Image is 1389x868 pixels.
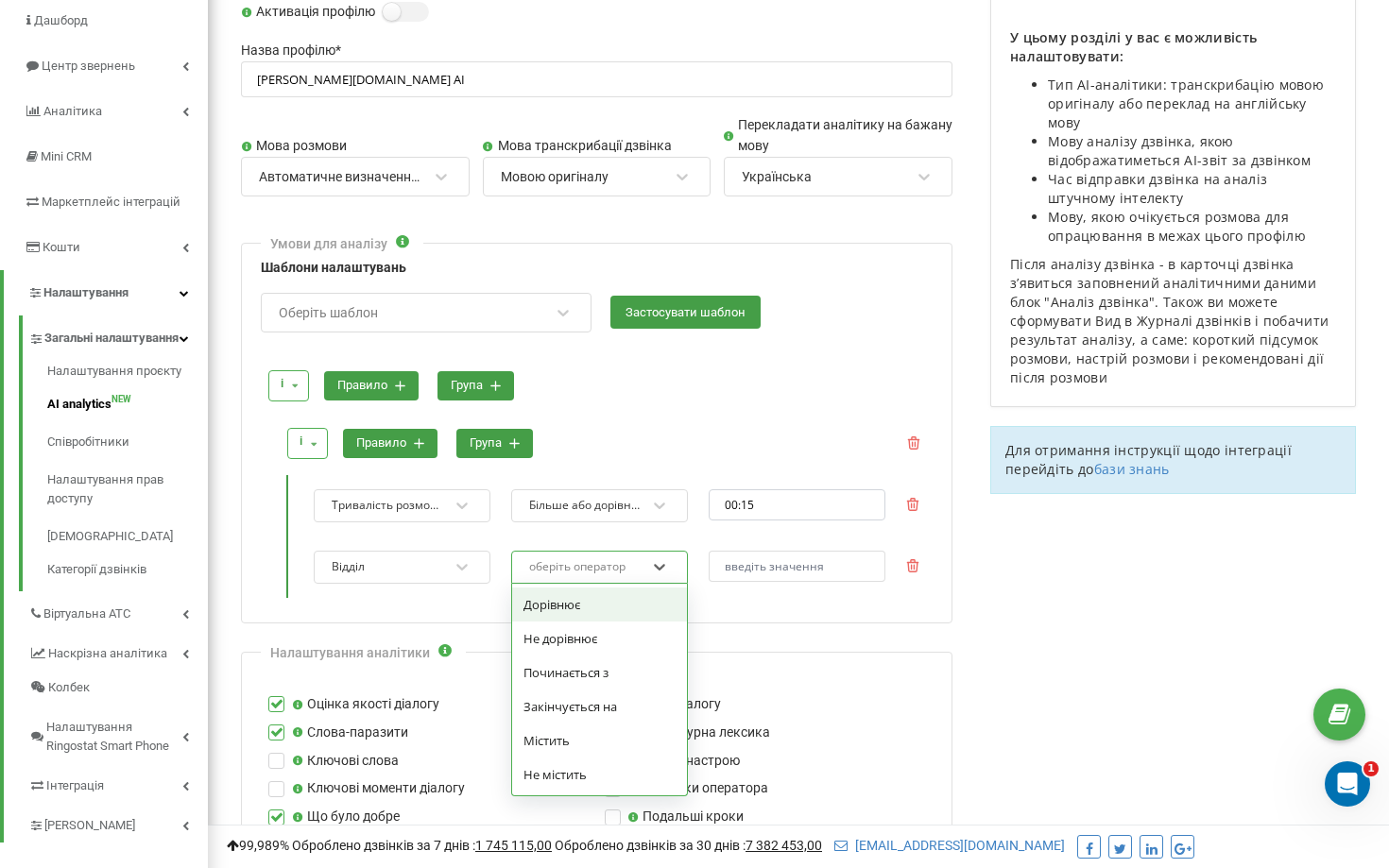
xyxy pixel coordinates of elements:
[512,587,687,621] div: Дорівнює
[47,423,208,461] a: Співробітники
[529,499,642,514] div: Більше або дорівнює
[241,41,952,61] label: Назва профілю *
[475,838,552,853] u: 1 745 115,00
[1048,208,1336,246] li: Мову, якою очікується розмова для опрацювання в межах цього профілю
[47,518,208,555] a: [DEMOGRAPHIC_DATA]
[28,705,208,763] a: Налаштування Ringostat Smart Phone
[241,61,952,98] input: Назва профілю
[279,306,378,319] div: Оберіть шаблон
[628,807,745,827] label: Подальші кроки
[48,678,90,697] span: Колбек
[241,2,375,23] label: Активація профілю
[834,838,1065,853] a: [EMAIL_ADDRESS][DOMAIN_NAME]
[270,643,430,662] div: Налаштування аналітики
[281,375,283,393] div: і
[43,104,102,118] span: Аналiтика
[501,168,609,185] div: Мовою оригіналу
[1094,460,1170,478] a: бази знань
[1005,441,1341,479] p: Для отримання інструкції щодо інтеграції перейдіть до
[456,429,533,458] button: група
[628,778,769,799] label: Помилки оператора
[44,816,135,835] span: [PERSON_NAME]
[42,195,180,209] span: Маркетплейс інтеграцій
[292,751,399,772] label: Ключові слова
[324,371,419,400] button: правило
[555,838,822,853] span: Оброблено дзвінків за 30 днів :
[28,315,208,355] a: Загальні налаштування
[512,723,687,757] div: Містить
[1010,28,1336,66] p: У цьому розділі у вас є можливість налаштовувати:
[28,591,208,631] a: Віртуальна АТС
[628,723,771,743] label: Нецензурна лексика
[4,270,208,315] a: Налаштування
[34,13,88,27] span: Дашборд
[512,689,687,723] div: Закінчується на
[332,499,444,514] div: Тривалість розмови
[300,433,302,451] div: і
[292,694,439,715] label: Оцінка якості діалогу
[1048,132,1336,170] li: Мову аналізу дзвінка, якою відображатиметься AI-звіт за дзвінком
[28,671,208,705] a: Колбек
[259,168,423,185] div: Автоматичне визначення мови
[292,807,400,827] label: Що було добре
[1325,761,1370,807] iframe: Intercom live chat
[292,778,465,799] label: Ключові моменти діалогу
[1010,255,1336,387] p: Після аналізу дзвінка - в карточці дзвінка зʼявиться заповнений аналітичними даними блок "Аналіз ...
[1048,76,1336,132] li: Тип AI-аналітики: транскрибацію мовою оригіналу або переклад на англійську мову
[332,560,365,575] div: Відділ
[47,362,208,385] a: Налаштування проєкту
[227,838,289,853] span: 99,989%
[742,168,812,185] div: Українська
[47,385,208,423] a: AI analyticsNEW
[343,429,437,458] button: правило
[292,838,552,853] span: Оброблено дзвінків за 7 днів :
[437,371,514,400] button: група
[1363,761,1379,776] span: 1
[270,234,387,253] div: Умови для аналізу
[28,763,208,803] a: Інтеграція
[28,803,208,842] a: [PERSON_NAME]
[28,631,208,671] a: Наскрізна аналітика
[1048,170,1336,208] li: Час відправки дзвінка на аналіз штучному інтелекту
[46,776,104,795] span: Інтеграція
[43,285,129,299] span: Налаштування
[43,240,80,254] span: Кошти
[241,136,470,157] label: Мова розмови
[261,258,933,279] label: Шаблони налаштувань
[709,551,885,582] input: введіть значення
[42,59,135,73] span: Центр звернень
[512,655,687,689] div: Починається з
[724,115,952,157] label: Перекладати аналітику на бажану мову
[44,329,179,348] span: Загальні налаштування
[709,489,885,520] input: 00:00
[512,757,687,791] div: Не містить
[48,644,167,663] span: Наскрізна аналітика
[746,838,822,853] u: 7 382 453,00
[512,621,687,655] div: Не дорівнює
[529,561,626,572] div: оберіть оператор
[47,555,208,579] a: Категорії дзвінків
[610,296,761,329] button: Застосувати шаблон
[292,723,408,743] label: Слова-паразити
[41,149,92,163] span: Mini CRM
[43,604,130,623] span: Віртуальна АТС
[47,461,208,518] a: Налаштування прав доступу
[483,136,712,157] label: Мова транскрибації дзвінка
[46,718,182,756] span: Налаштування Ringostat Smart Phone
